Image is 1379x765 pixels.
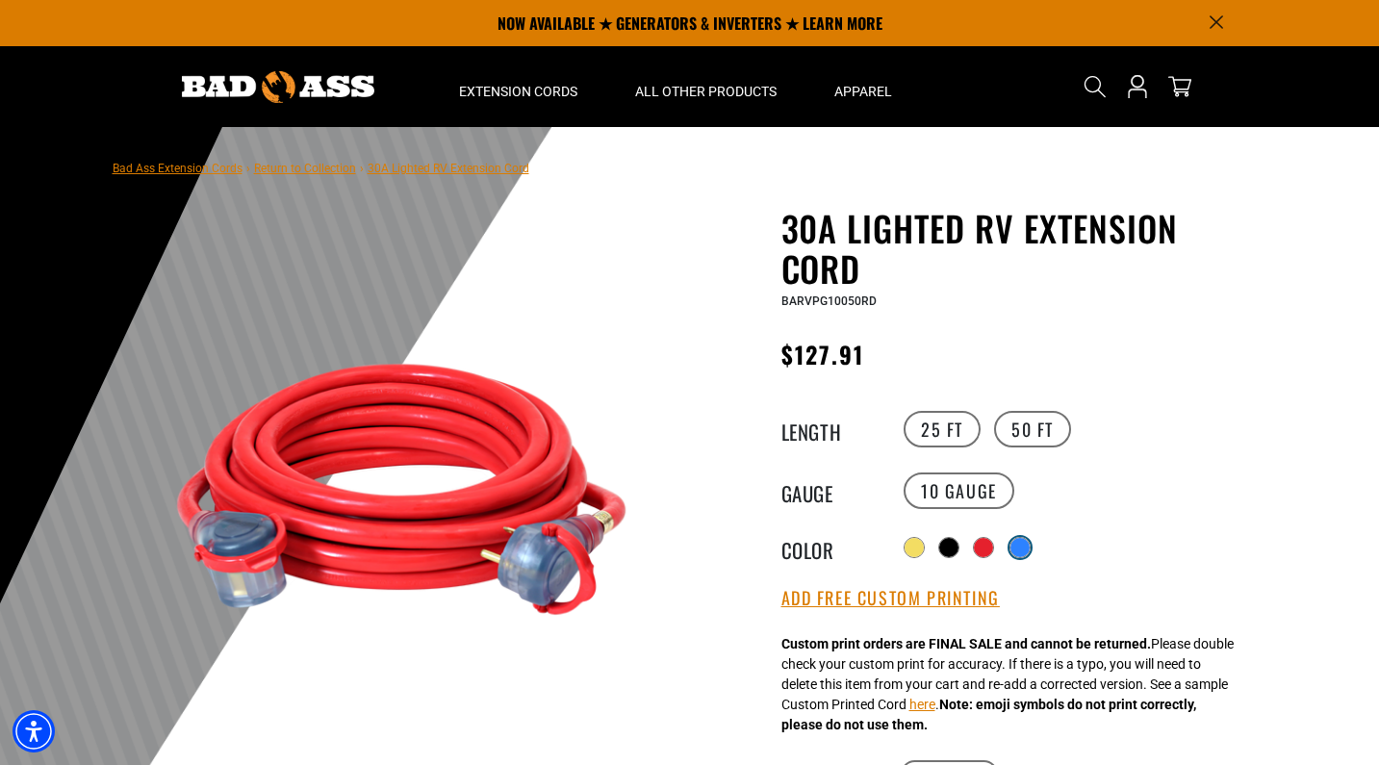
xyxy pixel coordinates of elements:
[606,46,805,127] summary: All Other Products
[834,83,892,100] span: Apparel
[13,710,55,752] div: Accessibility Menu
[781,697,1196,732] strong: Note: emoji symbols do not print correctly, please do not use them.
[781,634,1234,735] div: Please double check your custom print for accuracy. If there is a typo, you will need to delete t...
[904,472,1014,509] label: 10 Gauge
[781,337,865,371] span: $127.91
[909,695,935,715] button: here
[113,156,529,179] nav: breadcrumbs
[169,257,633,721] img: red
[781,294,877,308] span: BARVPG10050RD
[254,162,356,175] a: Return to Collection
[781,636,1151,651] strong: Custom print orders are FINAL SALE and cannot be returned.
[904,411,981,447] label: 25 FT
[246,162,250,175] span: ›
[430,46,606,127] summary: Extension Cords
[1164,75,1195,98] a: cart
[635,83,777,100] span: All Other Products
[805,46,921,127] summary: Apparel
[781,588,1000,609] button: Add Free Custom Printing
[113,162,243,175] a: Bad Ass Extension Cords
[1080,71,1111,102] summary: Search
[459,83,577,100] span: Extension Cords
[182,71,374,103] img: Bad Ass Extension Cords
[781,208,1253,289] h1: 30A Lighted RV Extension Cord
[781,535,878,560] legend: Color
[1122,46,1153,127] a: Open this option
[781,478,878,503] legend: Gauge
[781,417,878,442] legend: Length
[994,411,1071,447] label: 50 FT
[368,162,529,175] span: 30A Lighted RV Extension Cord
[360,162,364,175] span: ›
